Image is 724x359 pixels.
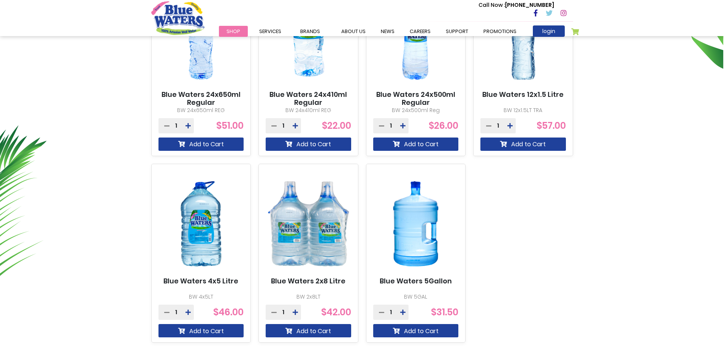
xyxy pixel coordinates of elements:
[158,90,244,107] a: Blue Waters 24x650ml Regular
[480,138,566,151] button: Add to Cart
[266,106,351,114] p: BW 24x410ml REG
[438,26,476,37] a: support
[373,138,459,151] button: Add to Cart
[151,1,204,35] a: store logo
[476,26,524,37] a: Promotions
[373,171,459,277] img: Blue Waters 5Gallon
[322,119,351,132] span: $22.00
[321,306,351,318] span: $42.00
[216,119,244,132] span: $51.00
[478,1,505,9] span: Call Now :
[380,277,452,285] a: Blue Waters 5Gallon
[373,293,459,301] p: BW 5GAL
[373,26,402,37] a: News
[158,324,244,337] button: Add to Cart
[259,28,281,35] span: Services
[537,119,566,132] span: $57.00
[158,171,244,277] img: Blue Waters 4x5 Litre
[266,293,351,301] p: BW 2x8LT
[373,324,459,337] button: Add to Cart
[431,306,458,318] span: $31.50
[227,28,240,35] span: Shop
[334,26,373,37] a: about us
[158,138,244,151] button: Add to Cart
[480,106,566,114] p: BW 12x1.5LT TRA
[402,26,438,37] a: careers
[478,1,554,9] p: [PHONE_NUMBER]
[266,171,351,277] img: Blue Waters 2x8 Litre
[163,277,238,285] a: Blue Waters 4x5 Litre
[429,119,458,132] span: $26.00
[271,277,345,285] a: Blue Waters 2x8 Litre
[213,306,244,318] span: $46.00
[533,25,565,37] a: login
[266,90,351,107] a: Blue Waters 24x410ml Regular
[482,90,564,99] a: Blue Waters 12x1.5 Litre
[158,293,244,301] p: BW 4x5LT
[158,106,244,114] p: BW 24x650ml REG
[266,138,351,151] button: Add to Cart
[266,324,351,337] button: Add to Cart
[300,28,320,35] span: Brands
[373,106,459,114] p: BW 24x500ml Reg
[373,90,459,107] a: Blue Waters 24x500ml Regular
